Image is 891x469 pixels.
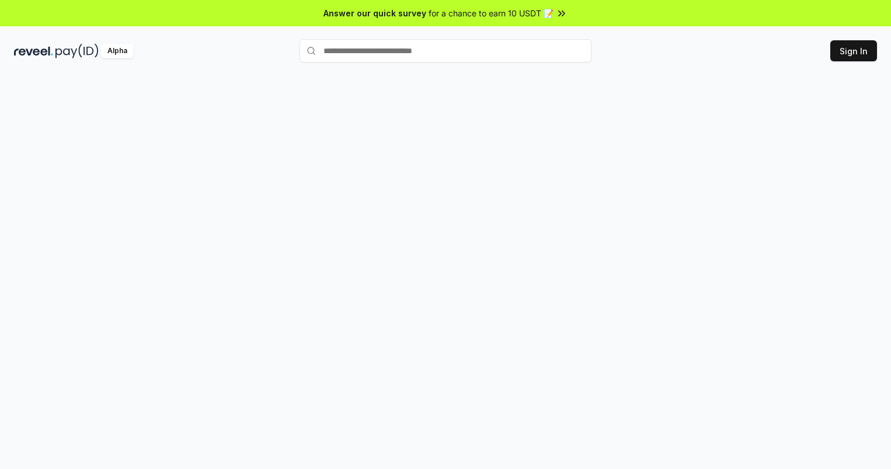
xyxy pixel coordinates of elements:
div: Alpha [101,44,134,58]
img: pay_id [55,44,99,58]
img: reveel_dark [14,44,53,58]
button: Sign In [830,40,877,61]
span: Answer our quick survey [323,7,426,19]
span: for a chance to earn 10 USDT 📝 [429,7,554,19]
